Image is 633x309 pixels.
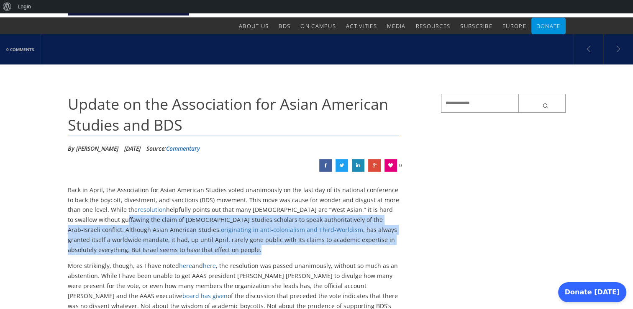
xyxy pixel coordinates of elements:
[502,18,526,34] a: Europe
[138,206,166,214] a: resolution
[68,94,388,135] span: Update on the Association for Asian American Studies and BDS
[536,18,561,34] a: Donate
[319,159,332,172] a: Update on the Association for Asian American Studies and BDS
[179,262,192,270] a: here
[346,18,377,34] a: Activities
[368,159,381,172] a: Update on the Association for Asian American Studies and BDS
[399,159,402,172] span: 0
[460,22,492,30] span: Subscribe
[387,18,406,34] a: Media
[166,144,200,152] a: Commentary
[239,18,269,34] a: About Us
[300,18,336,34] a: On Campus
[146,142,200,155] div: Source:
[387,22,406,30] span: Media
[68,142,118,155] li: By [PERSON_NAME]
[536,22,561,30] span: Donate
[279,18,290,34] a: BDS
[124,142,141,155] li: [DATE]
[336,159,348,172] a: Update on the Association for Asian American Studies and BDS
[68,185,400,255] p: Back in April, the Association for Asian American Studies voted unanimously on the last day of it...
[415,18,450,34] a: Resources
[279,22,290,30] span: BDS
[182,292,228,300] a: board has given
[460,18,492,34] a: Subscribe
[502,22,526,30] span: Europe
[221,226,363,234] a: originating in anti-colonialism and Third-Worldism
[239,22,269,30] span: About Us
[300,22,336,30] span: On Campus
[203,262,216,270] a: here
[346,22,377,30] span: Activities
[352,159,364,172] a: Update on the Association for Asian American Studies and BDS
[415,22,450,30] span: Resources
